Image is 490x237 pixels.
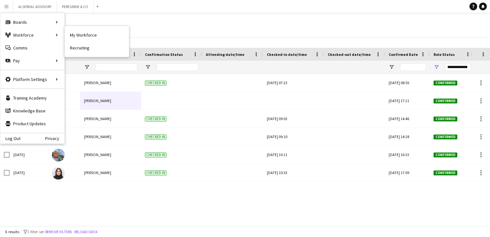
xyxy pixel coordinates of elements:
button: Reload data [73,228,99,235]
div: [DATE] 14:28 [385,128,430,145]
a: Log Out [0,136,21,141]
button: Remove filters [44,228,73,235]
span: Checked-in [145,153,166,157]
span: Checked-in [145,117,166,121]
span: Confirmation Status [145,52,183,57]
span: Attending date/time [206,52,244,57]
button: Open Filter Menu [434,64,439,70]
div: [DATE] 10:33 [267,164,320,181]
div: Boards [0,16,64,29]
input: Confirmation Status Filter Input [156,63,198,71]
div: [DATE] 07:23 [267,74,320,92]
button: ALSERKAL ADVISORY [13,0,57,13]
span: Confirmed [434,171,457,175]
span: [PERSON_NAME] [84,80,111,85]
span: Confirmed Date [389,52,418,57]
div: Platform Settings [0,73,64,86]
input: Name Filter Input [96,63,137,71]
div: [DATE] 10:11 [267,146,320,163]
span: [PERSON_NAME] [84,98,111,103]
span: [PERSON_NAME] [84,152,111,157]
div: [DATE] 14:46 [385,110,430,127]
a: Privacy [45,136,64,141]
div: Pay [0,54,64,67]
div: [DATE] 09:03 [267,110,320,127]
div: [DATE] [10,146,48,163]
a: Recruiting [65,41,129,54]
span: [PERSON_NAME] [84,134,111,139]
div: [DATE] 09:10 [267,128,320,145]
span: Role Status [434,52,455,57]
a: Product Updates [0,117,64,130]
span: [PERSON_NAME] [84,170,111,175]
span: Checked-in [145,81,166,85]
span: Confirmed [434,117,457,121]
div: [DATE] 17:09 [385,164,430,181]
span: Confirmed [434,81,457,85]
img: Rishi Raj [52,149,65,162]
span: Confirmed [434,153,457,157]
a: Knowledge Base [0,104,64,117]
span: Confirmed [434,135,457,139]
span: 1 filter set [27,229,44,234]
a: Training Academy [0,92,64,104]
img: Ekram Balgosoon [52,167,65,180]
button: PEREGRINE & CO [57,0,94,13]
span: Checked-in [145,135,166,139]
span: Checked-out date/time [328,52,371,57]
div: [DATE] 16:33 [385,146,430,163]
input: Confirmed Date Filter Input [400,63,426,71]
span: Checked-in [145,171,166,175]
div: [DATE] 08:55 [385,74,430,92]
div: [DATE] [10,164,48,181]
span: Confirmed [434,99,457,103]
button: Open Filter Menu [84,64,90,70]
span: Checked-in date/time [267,52,307,57]
span: [PERSON_NAME] [84,116,111,121]
div: Workforce [0,29,64,41]
button: Open Filter Menu [389,64,394,70]
button: Open Filter Menu [145,64,151,70]
a: My Workforce [65,29,129,41]
a: Comms [0,41,64,54]
div: [DATE] 17:21 [385,92,430,110]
